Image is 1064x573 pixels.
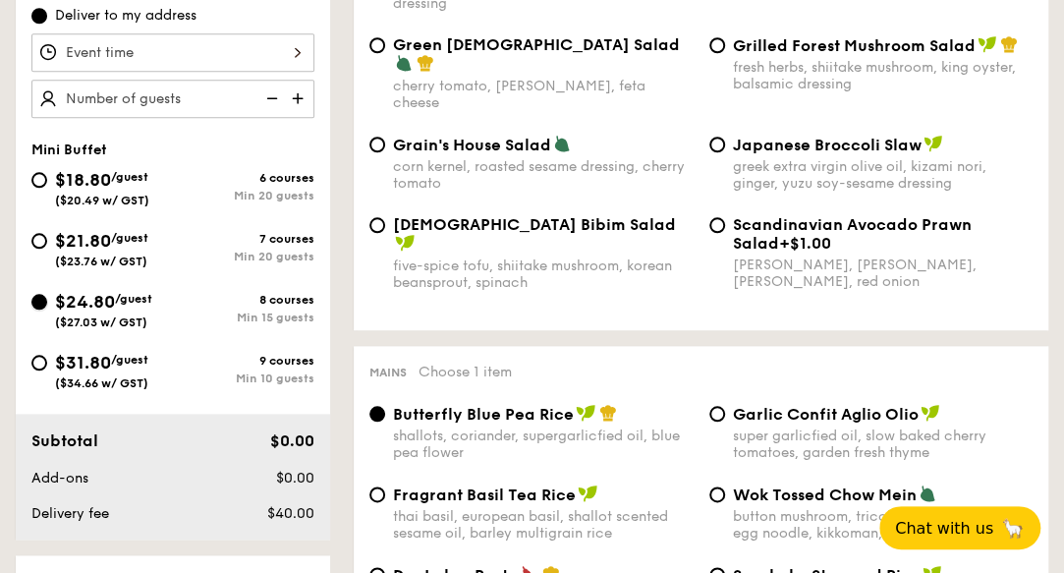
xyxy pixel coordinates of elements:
span: Choose 1 item [419,364,512,380]
span: $40.00 [267,505,314,522]
input: $21.80/guest($23.76 w/ GST)7 coursesMin 20 guests [31,233,47,249]
span: Japanese Broccoli Slaw [733,136,922,154]
span: $0.00 [270,431,314,450]
input: [DEMOGRAPHIC_DATA] Bibim Saladfive-spice tofu, shiitake mushroom, korean beansprout, spinach [369,217,385,233]
div: Min 10 guests [173,372,314,385]
input: Number of guests [31,80,314,118]
span: /guest [115,292,152,306]
img: icon-vegan.f8ff3823.svg [578,485,597,502]
span: $24.80 [55,291,115,313]
img: icon-vegetarian.fe4039eb.svg [553,135,571,152]
span: /guest [111,231,148,245]
span: Subtotal [31,431,98,450]
input: Scandinavian Avocado Prawn Salad+$1.00[PERSON_NAME], [PERSON_NAME], [PERSON_NAME], red onion [709,217,725,233]
span: Green [DEMOGRAPHIC_DATA] Salad [393,35,680,54]
span: Delivery fee [31,505,109,522]
input: $31.80/guest($34.66 w/ GST)9 coursesMin 10 guests [31,355,47,371]
input: Grilled Forest Mushroom Saladfresh herbs, shiitake mushroom, king oyster, balsamic dressing [709,37,725,53]
div: [PERSON_NAME], [PERSON_NAME], [PERSON_NAME], red onion [733,257,1034,290]
span: ($23.76 w/ GST) [55,255,147,268]
input: Butterfly Blue Pea Riceshallots, coriander, supergarlicfied oil, blue pea flower [369,406,385,422]
div: 6 courses [173,171,314,185]
span: $0.00 [276,470,314,487]
div: Min 20 guests [173,250,314,263]
div: 7 courses [173,232,314,246]
input: Deliver to my address [31,8,47,24]
span: +$1.00 [779,234,831,253]
span: ($34.66 w/ GST) [55,376,148,390]
input: Green [DEMOGRAPHIC_DATA] Saladcherry tomato, [PERSON_NAME], feta cheese [369,37,385,53]
img: icon-chef-hat.a58ddaea.svg [1000,35,1018,53]
span: Mini Buffet [31,142,107,158]
input: Wok Tossed Chow Meinbutton mushroom, tricolour capsicum, cripsy egg noodle, kikkoman, super garli... [709,487,725,502]
img: icon-vegetarian.fe4039eb.svg [395,54,413,72]
span: Add-ons [31,470,88,487]
span: ($20.49 w/ GST) [55,194,149,207]
span: /guest [111,170,148,184]
div: Min 15 guests [173,311,314,324]
div: Min 20 guests [173,189,314,202]
span: Wok Tossed Chow Mein [733,486,917,504]
span: Grain's House Salad [393,136,551,154]
span: Fragrant Basil Tea Rice [393,486,576,504]
span: Grilled Forest Mushroom Salad [733,36,976,55]
span: Chat with us [895,519,993,538]
img: icon-vegan.f8ff3823.svg [978,35,997,53]
div: 8 courses [173,293,314,307]
div: 9 courses [173,354,314,368]
img: icon-vegan.f8ff3823.svg [395,234,415,252]
img: icon-chef-hat.a58ddaea.svg [417,54,434,72]
div: cherry tomato, [PERSON_NAME], feta cheese [393,78,694,111]
div: corn kernel, roasted sesame dressing, cherry tomato [393,158,694,192]
img: icon-reduce.1d2dbef1.svg [255,80,285,117]
span: $18.80 [55,169,111,191]
div: five-spice tofu, shiitake mushroom, korean beansprout, spinach [393,258,694,291]
span: Scandinavian Avocado Prawn Salad [733,215,972,253]
img: icon-chef-hat.a58ddaea.svg [599,404,617,422]
span: Garlic Confit Aglio Olio [733,405,919,424]
input: Fragrant Basil Tea Ricethai basil, european basil, shallot scented sesame oil, barley multigrain ... [369,487,385,502]
input: $24.80/guest($27.03 w/ GST)8 coursesMin 15 guests [31,294,47,310]
img: icon-vegan.f8ff3823.svg [921,404,940,422]
input: Garlic Confit Aglio Oliosuper garlicfied oil, slow baked cherry tomatoes, garden fresh thyme [709,406,725,422]
div: greek extra virgin olive oil, kizami nori, ginger, yuzu soy-sesame dressing [733,158,1034,192]
div: fresh herbs, shiitake mushroom, king oyster, balsamic dressing [733,59,1034,92]
span: Deliver to my address [55,6,196,26]
input: Grain's House Saladcorn kernel, roasted sesame dressing, cherry tomato [369,137,385,152]
button: Chat with us🦙 [879,506,1040,549]
span: $21.80 [55,230,111,252]
img: icon-vegan.f8ff3823.svg [576,404,595,422]
span: Mains [369,366,407,379]
img: icon-vegan.f8ff3823.svg [924,135,943,152]
img: icon-vegetarian.fe4039eb.svg [919,485,936,502]
span: 🦙 [1001,517,1025,540]
span: /guest [111,353,148,367]
div: button mushroom, tricolour capsicum, cripsy egg noodle, kikkoman, super garlicfied oil [733,508,1034,542]
div: shallots, coriander, supergarlicfied oil, blue pea flower [393,428,694,461]
input: $18.80/guest($20.49 w/ GST)6 coursesMin 20 guests [31,172,47,188]
span: ($27.03 w/ GST) [55,315,147,329]
div: thai basil, european basil, shallot scented sesame oil, barley multigrain rice [393,508,694,542]
span: $31.80 [55,352,111,373]
input: Japanese Broccoli Slawgreek extra virgin olive oil, kizami nori, ginger, yuzu soy-sesame dressing [709,137,725,152]
span: [DEMOGRAPHIC_DATA] Bibim Salad [393,215,676,234]
img: icon-add.58712e84.svg [285,80,314,117]
input: Event time [31,33,314,72]
div: super garlicfied oil, slow baked cherry tomatoes, garden fresh thyme [733,428,1034,461]
span: Butterfly Blue Pea Rice [393,405,574,424]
